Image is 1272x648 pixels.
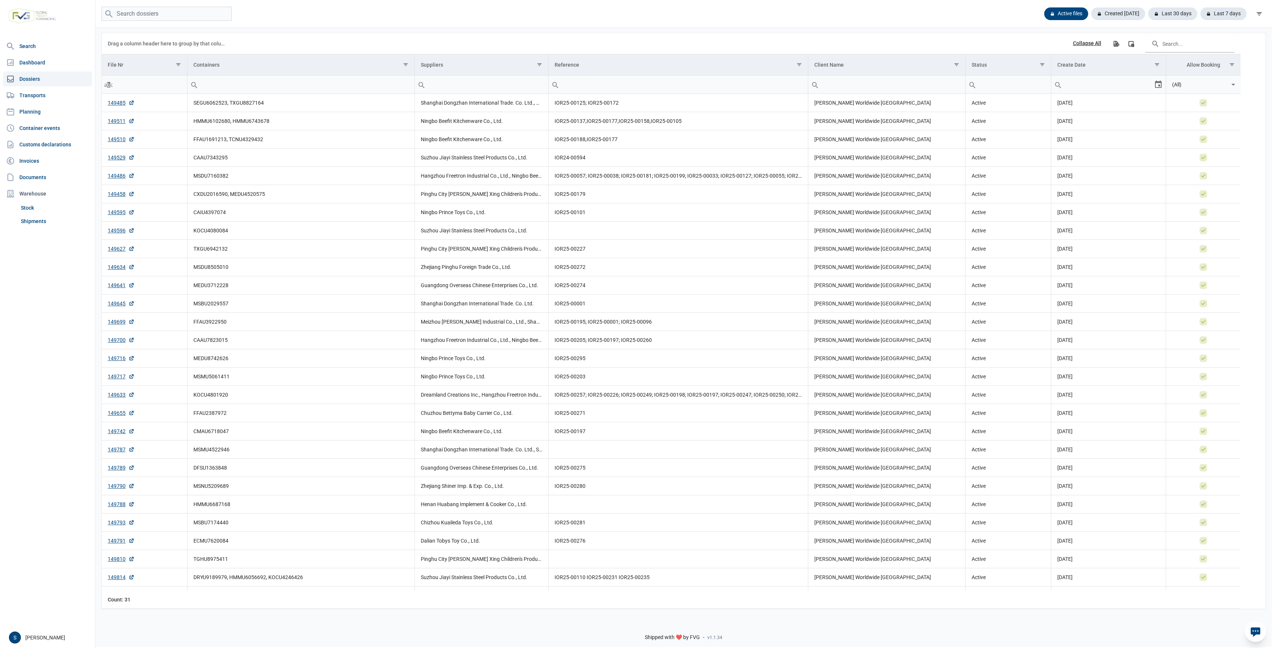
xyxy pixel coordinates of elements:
a: 149716 [108,355,135,362]
td: MSBU7174440 [187,514,414,532]
td: [PERSON_NAME] Worldwide [GEOGRAPHIC_DATA] [808,94,965,112]
div: Data grid with 31 rows and 8 columns [102,33,1241,609]
a: 149595 [108,209,135,216]
a: Dossiers [3,72,92,86]
td: Column Containers [187,54,414,76]
td: [PERSON_NAME] Worldwide [GEOGRAPHIC_DATA] [808,276,965,295]
div: File Nr [108,62,123,68]
a: 149810 [108,555,135,563]
td: IOR25-00188,IOR25-00177 [548,130,808,149]
td: IOR25-00205; IOR25-00197; IOR25-00260 [548,331,808,349]
td: [PERSON_NAME] Worldwide [GEOGRAPHIC_DATA] [808,495,965,514]
span: [DATE] [1057,520,1073,525]
td: Active [965,295,1051,313]
td: DRYU9189979, HMMU6056692, KOCU4246426 [187,568,414,587]
a: 149529 [108,154,135,161]
span: [DATE] [1057,355,1073,361]
span: [DATE] [1057,319,1073,325]
td: Active [965,130,1051,149]
a: 149717 [108,373,135,380]
td: Pinghu City [PERSON_NAME] Xing Children's Products Co., Ltd. [414,185,548,203]
td: HMMU6687168 [187,495,414,514]
td: Active [965,240,1051,258]
td: Ningbo Beefit Kitchenware Co., Ltd. [414,422,548,441]
div: Export all data to Excel [1109,37,1123,50]
input: Filter cell [1051,76,1154,93]
div: Search box [102,76,115,93]
a: 149814 [108,574,135,581]
td: Active [965,112,1051,130]
td: IOR25-00137,IOR25-00177,IOR25-00158,IOR25-00105 [548,112,808,130]
div: Search box [966,76,979,93]
td: Hangzhou Freetron Industrial Co., Ltd., Ningbo Beefit Kitchenware Co., Ltd., Ningbo Wansheng Impo... [414,331,548,349]
td: IOR25-00179 [548,185,808,203]
td: [PERSON_NAME] Worldwide [GEOGRAPHIC_DATA] [808,112,965,130]
a: 149634 [108,263,135,271]
td: Active [965,587,1051,605]
td: Filter cell [548,76,808,94]
td: Filter cell [1051,76,1166,94]
span: [DATE] [1057,191,1073,197]
td: IOR25-00203 [548,368,808,386]
span: [DATE] [1057,100,1073,106]
img: FVG - Global freight forwarding [6,6,59,26]
td: Active [965,368,1051,386]
a: 149596 [108,227,135,234]
a: Planning [3,104,92,119]
a: 149486 [108,172,135,180]
td: [PERSON_NAME] Worldwide [GEOGRAPHIC_DATA] [808,587,965,605]
td: FFAU2387972 [187,404,414,422]
td: Hangzhou Freetron Industrial Co., Ltd., Ningbo Beefit Kitchenware Co., Ltd., Ningbo Wansheng Impo... [414,167,548,185]
td: IOR25-00197 [548,422,808,441]
td: Active [965,203,1051,222]
td: [PERSON_NAME] Worldwide [GEOGRAPHIC_DATA] [808,130,965,149]
td: HMMU4127605, HMMU4129491 [187,587,414,605]
td: [PERSON_NAME] Worldwide [GEOGRAPHIC_DATA] [808,240,965,258]
td: CAAU7343295 [187,149,414,167]
td: IOR25-00271 [548,404,808,422]
div: Search box [549,76,562,93]
div: [PERSON_NAME] [9,632,91,644]
td: Ningbo Beefit Kitchenware Co., Ltd. [414,130,548,149]
td: Active [965,386,1051,404]
div: Warehouse [3,186,92,201]
span: Shipped with ❤️ by FVG [645,634,700,641]
td: MSMU5061411 [187,368,414,386]
td: Ningbo Prince Toys Co., Ltd. [414,203,548,222]
a: 149790 [108,482,135,490]
td: Shanghai Dongzhan International Trade. Co. Ltd. [414,295,548,313]
td: ECMU7620084 [187,532,414,550]
td: IOR25-00275 [548,459,808,477]
a: Dashboard [3,55,92,70]
td: MSDU7160382 [187,167,414,185]
td: IOR25-00295 [548,349,808,368]
a: 149627 [108,245,135,252]
td: MSMU4522946 [187,441,414,459]
td: Meizhou [PERSON_NAME] Industrial Co., Ltd., Shanghai Dongzhan International Trade. Co. Ltd. [414,313,548,331]
td: Dreamland Creations Inc., Hangzhou Freetron Industrial Co., Ltd., Ningbo Beefit Kitchenware Co., ... [414,386,548,404]
td: Active [965,331,1051,349]
td: [PERSON_NAME] Worldwide [GEOGRAPHIC_DATA] [808,568,965,587]
a: Transports [3,88,92,103]
td: [PERSON_NAME] Worldwide [GEOGRAPHIC_DATA] [808,167,965,185]
div: Search box [415,76,428,93]
td: Suzhou Jiayi Stainless Steel Products Co., Ltd. [414,222,548,240]
td: Filter cell [187,76,414,94]
span: [DATE] [1057,428,1073,434]
span: [DATE] [1057,301,1073,306]
div: Reference [555,62,579,68]
td: MEDU8742626 [187,349,414,368]
td: FFAU3922950 [187,313,414,331]
td: Filter cell [1166,76,1241,94]
td: Active [965,568,1051,587]
td: [PERSON_NAME] Worldwide [GEOGRAPHIC_DATA] [808,459,965,477]
td: MSNU5209689 [187,477,414,495]
div: Search box [187,76,201,93]
td: IOR25-00125; IOR25-00172 [548,94,808,112]
a: 149742 [108,428,135,435]
input: Search dossiers [101,7,232,21]
td: Pinghu City [PERSON_NAME] Xing Children's Products Co., Ltd. [414,550,548,568]
a: 149641 [108,282,135,289]
a: 149791 [108,537,135,544]
td: Filter cell [414,76,548,94]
